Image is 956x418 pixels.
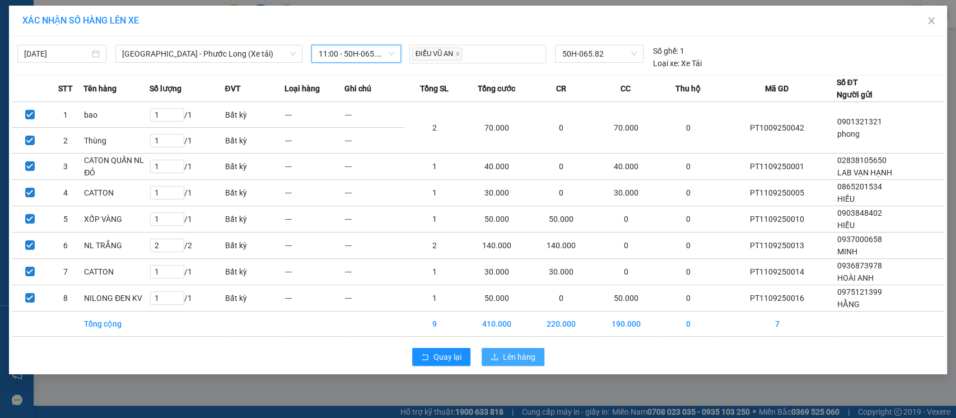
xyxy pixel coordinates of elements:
[837,261,882,270] span: 0936873978
[837,221,855,230] span: HIẾU
[464,180,529,206] td: 30.000
[150,154,225,180] td: / 1
[718,154,837,180] td: PT1109250001
[404,233,464,259] td: 2
[652,57,679,69] span: Loại xe:
[503,351,535,363] span: Lên hàng
[594,102,658,154] td: 70.000
[556,82,566,95] span: CR
[916,6,947,37] button: Close
[83,285,150,312] td: NILONG ĐEN KV
[404,154,464,180] td: 1
[718,233,837,259] td: PT1109250013
[150,259,225,285] td: / 1
[464,233,529,259] td: 140.000
[404,312,464,337] td: 9
[658,206,718,233] td: 0
[837,117,882,126] span: 0901321321
[927,16,936,25] span: close
[652,57,701,69] div: Xe Tải
[594,312,658,337] td: 190.000
[404,180,464,206] td: 1
[150,128,225,154] td: / 1
[285,128,344,154] td: ---
[478,82,515,95] span: Tổng cước
[837,156,887,165] span: 02838105650
[150,206,225,233] td: / 1
[344,285,404,312] td: ---
[83,82,116,95] span: Tên hàng
[464,206,529,233] td: 50.000
[285,82,320,95] span: Loại hàng
[658,312,718,337] td: 0
[225,102,285,128] td: Bất kỳ
[404,259,464,285] td: 1
[225,128,285,154] td: Bất kỳ
[529,180,593,206] td: 0
[464,154,529,180] td: 40.000
[594,259,658,285] td: 0
[285,180,344,206] td: ---
[225,233,285,259] td: Bất kỳ
[529,206,593,233] td: 50.000
[837,182,882,191] span: 0865201534
[83,233,150,259] td: NL TRẮNG
[562,45,637,62] span: 50H-065.82
[48,102,83,128] td: 1
[285,259,344,285] td: ---
[122,45,296,62] span: Sài Gòn - Phước Long (Xe tải)
[412,48,462,61] span: ĐIỂU VŨ AN
[455,51,460,57] span: close
[225,180,285,206] td: Bất kỳ
[83,259,150,285] td: CATTON
[594,180,658,206] td: 30.000
[718,102,837,154] td: PT1009250042
[225,259,285,285] td: Bất kỳ
[48,285,83,312] td: 8
[718,259,837,285] td: PT1109250014
[404,206,464,233] td: 1
[285,206,344,233] td: ---
[837,235,882,244] span: 0937000658
[594,285,658,312] td: 50.000
[344,206,404,233] td: ---
[225,82,240,95] span: ĐVT
[658,259,718,285] td: 0
[529,259,593,285] td: 30.000
[529,102,593,154] td: 0
[404,102,464,154] td: 2
[344,154,404,180] td: ---
[421,353,429,362] span: rollback
[48,154,83,180] td: 3
[658,102,718,154] td: 0
[658,285,718,312] td: 0
[837,168,892,177] span: LAB VẠN HẠNH
[594,154,658,180] td: 40.000
[83,312,150,337] td: Tổng cộng
[718,206,837,233] td: PT1109250010
[529,285,593,312] td: 0
[658,233,718,259] td: 0
[83,180,150,206] td: CATTON
[83,154,150,180] td: CATON QUẤN NL ĐỎ
[150,285,225,312] td: / 1
[594,233,658,259] td: 0
[419,82,448,95] span: Tổng SL
[225,285,285,312] td: Bất kỳ
[150,102,225,128] td: / 1
[290,50,296,57] span: down
[83,206,150,233] td: XỐP VÀNG
[48,206,83,233] td: 5
[837,76,873,101] div: Số ĐT Người gửi
[529,312,593,337] td: 220.000
[58,82,73,95] span: STT
[594,206,658,233] td: 0
[718,312,837,337] td: 7
[529,154,593,180] td: 0
[150,82,181,95] span: Số lượng
[83,102,150,128] td: bao
[285,154,344,180] td: ---
[344,180,404,206] td: ---
[652,45,678,57] span: Số ghế:
[718,285,837,312] td: PT1109250016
